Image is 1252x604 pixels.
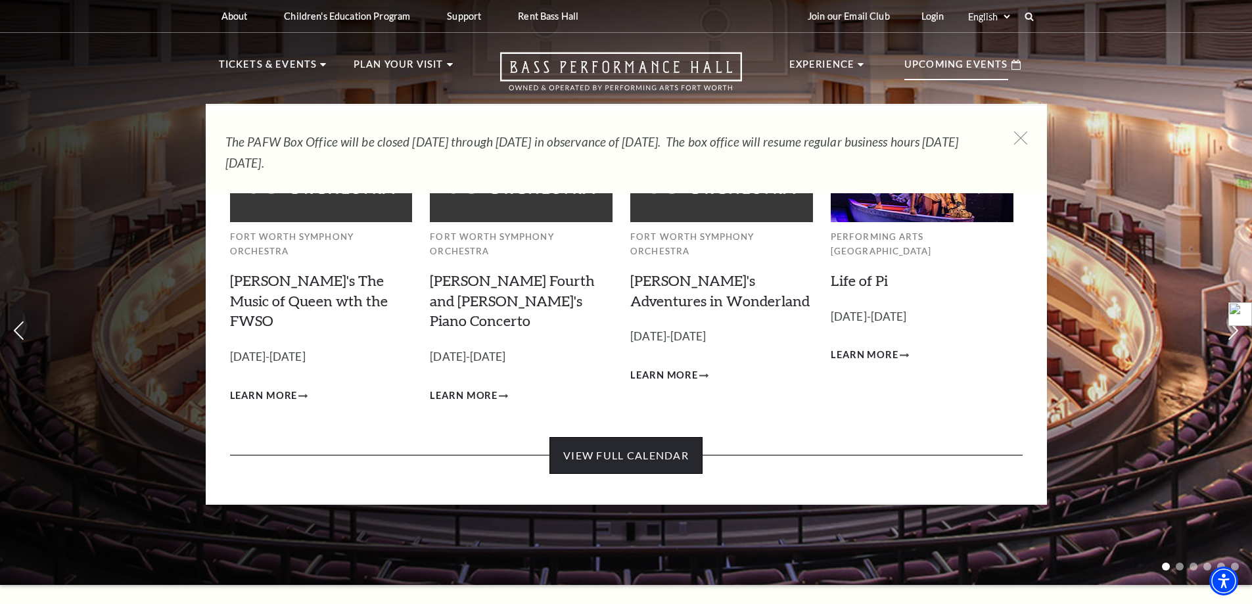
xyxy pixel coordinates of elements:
span: Learn More [430,388,498,404]
p: Fort Worth Symphony Orchestra [630,229,813,259]
a: [PERSON_NAME]'s Adventures in Wonderland [630,271,810,310]
p: Tickets & Events [219,57,317,80]
em: The PAFW Box Office will be closed [DATE] through [DATE] in observance of [DATE]. The box office ... [225,134,958,170]
p: [DATE]-[DATE] [630,327,813,346]
p: Experience [789,57,855,80]
p: Rent Bass Hall [518,11,578,22]
span: Learn More [630,367,698,384]
p: Children's Education Program [284,11,410,22]
p: Support [447,11,481,22]
a: View Full Calendar [549,437,703,474]
a: Learn More Windborne's The Music of Queen wth the FWSO [230,388,308,404]
span: Learn More [230,388,298,404]
span: Learn More [831,347,898,363]
div: Accessibility Menu [1209,567,1238,595]
p: About [221,11,248,22]
select: Select: [965,11,1012,23]
p: [DATE]-[DATE] [430,348,613,367]
p: Fort Worth Symphony Orchestra [230,229,413,259]
a: Learn More Brahms Fourth and Grieg's Piano Concerto [430,388,508,404]
a: [PERSON_NAME] Fourth and [PERSON_NAME]'s Piano Concerto [430,271,595,330]
a: Learn More Life of Pi [831,347,909,363]
p: Upcoming Events [904,57,1008,80]
p: Fort Worth Symphony Orchestra [430,229,613,259]
p: [DATE]-[DATE] [831,308,1013,327]
p: Plan Your Visit [354,57,444,80]
a: Learn More Alice's Adventures in Wonderland [630,367,708,384]
p: Performing Arts [GEOGRAPHIC_DATA] [831,229,1013,259]
a: Life of Pi [831,271,888,289]
a: [PERSON_NAME]'s The Music of Queen wth the FWSO [230,271,388,330]
a: Open this option [453,52,789,104]
p: [DATE]-[DATE] [230,348,413,367]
